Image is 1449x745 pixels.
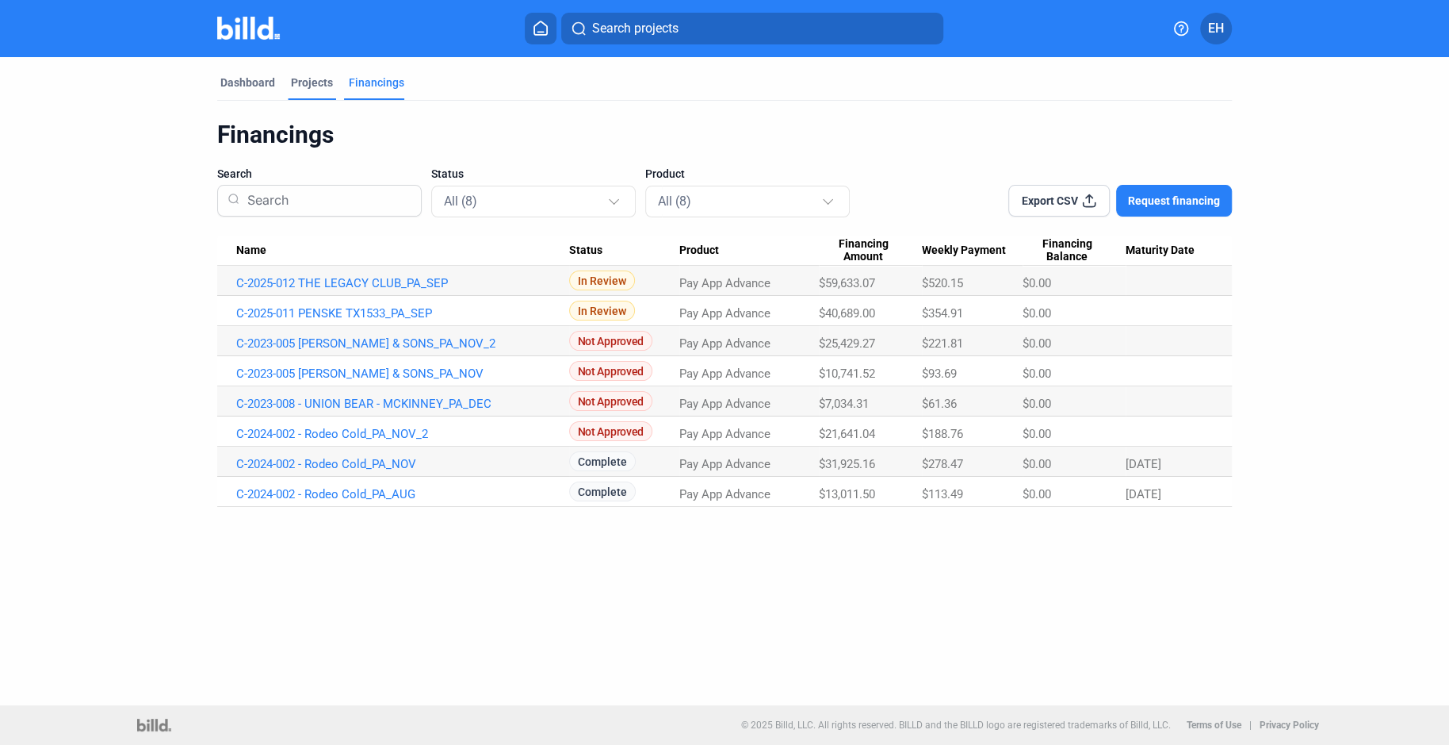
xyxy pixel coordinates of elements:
div: Status [569,244,679,258]
a: C-2024-002 - Rodeo Cold_PA_AUG [236,487,569,501]
div: Product [679,244,819,258]
span: [DATE] [1126,487,1161,501]
button: Export CSV [1008,185,1110,217]
span: Status [431,166,464,182]
div: Weekly Payment [922,244,1023,258]
span: $21,641.04 [819,427,875,441]
span: Pay App Advance [679,306,770,321]
a: C-2024-002 - Rodeo Cold_PA_NOV_2 [236,427,569,441]
img: logo [137,719,171,732]
span: [DATE] [1126,457,1161,471]
span: $0.00 [1023,427,1051,441]
a: C-2025-012 THE LEGACY CLUB_PA_SEP [236,276,569,290]
span: Search [217,166,252,182]
span: Not Approved [569,361,652,381]
span: Weekly Payment [922,244,1006,258]
div: Dashboard [220,75,275,90]
a: C-2023-008 - UNION BEAR - MCKINNEY_PA_DEC [236,397,569,411]
span: Pay App Advance [679,457,770,471]
span: Complete [569,482,636,501]
a: C-2023-005 [PERSON_NAME] & SONS_PA_NOV_2 [236,336,569,351]
span: Pay App Advance [679,276,770,290]
span: Status [569,244,602,258]
span: $61.36 [922,397,957,411]
div: Maturity Date [1126,244,1213,258]
div: Financing Balance [1023,237,1125,264]
p: © 2025 Billd, LLC. All rights reserved. BILLD and the BILLD logo are registered trademarks of Bil... [740,720,1170,731]
b: Privacy Policy [1259,720,1318,731]
span: $7,034.31 [819,397,869,411]
b: Terms of Use [1186,720,1241,731]
span: $40,689.00 [819,306,875,321]
div: Name [236,244,569,258]
span: Request financing [1128,193,1220,209]
span: Not Approved [569,391,652,411]
span: Pay App Advance [679,336,770,351]
a: C-2025-011 PENSKE TX1533_PA_SEP [236,306,569,321]
span: In Review [569,301,635,321]
img: Billd Company Logo [217,17,280,40]
span: $0.00 [1023,336,1051,351]
span: $354.91 [922,306,963,321]
div: Financings [217,120,1232,150]
span: Export CSV [1022,193,1078,209]
span: $188.76 [922,427,963,441]
span: Pay App Advance [679,487,770,501]
div: Financing Amount [819,237,921,264]
p: | [1248,720,1251,731]
button: Search projects [561,13,943,44]
span: Product [679,244,719,258]
span: Pay App Advance [679,367,770,381]
span: $221.81 [922,336,963,351]
span: $520.15 [922,276,963,290]
span: $0.00 [1023,487,1051,501]
span: $93.69 [922,367,957,381]
span: Product [645,166,685,182]
span: $0.00 [1023,397,1051,411]
span: $13,011.50 [819,487,875,501]
span: In Review [569,271,635,290]
span: Not Approved [569,421,652,441]
span: $278.47 [922,457,963,471]
span: $0.00 [1023,276,1051,290]
span: $0.00 [1023,306,1051,321]
div: Projects [291,75,333,90]
span: Complete [569,451,636,471]
span: $0.00 [1023,457,1051,471]
span: Not Approved [569,331,652,351]
button: EH [1200,13,1232,44]
span: Pay App Advance [679,397,770,411]
input: Search [241,180,411,221]
a: C-2023-005 [PERSON_NAME] & SONS_PA_NOV [236,367,569,381]
mat-select-trigger: All (8) [658,194,691,209]
span: Name [236,244,266,258]
button: Request financing [1116,185,1232,217]
span: $25,429.27 [819,336,875,351]
span: Search projects [591,19,678,38]
span: Financing Balance [1023,237,1111,264]
span: Financing Amount [819,237,907,264]
span: $10,741.52 [819,367,875,381]
span: Maturity Date [1126,244,1195,258]
mat-select-trigger: All (8) [444,194,477,209]
span: EH [1208,19,1224,38]
span: $0.00 [1023,367,1051,381]
span: $31,925.16 [819,457,875,471]
span: $59,633.07 [819,276,875,290]
a: C-2024-002 - Rodeo Cold_PA_NOV [236,457,569,471]
span: $113.49 [922,487,963,501]
div: Financings [349,75,404,90]
span: Pay App Advance [679,427,770,441]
